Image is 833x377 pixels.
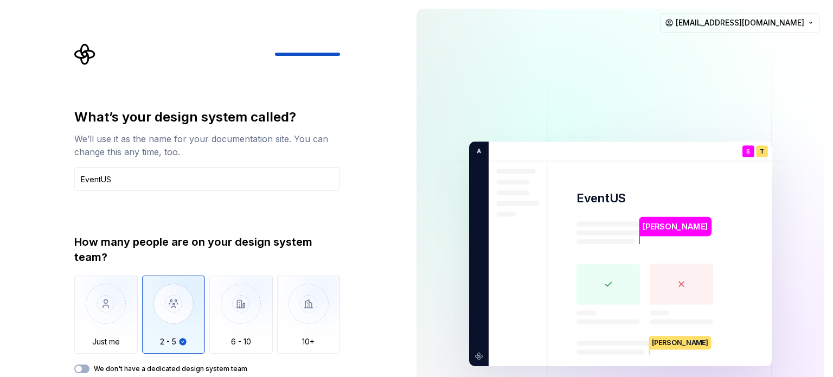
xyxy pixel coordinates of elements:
[74,43,96,65] svg: Supernova Logo
[676,17,804,28] span: [EMAIL_ADDRESS][DOMAIN_NAME]
[74,167,340,191] input: Design system name
[650,336,711,349] p: [PERSON_NAME]
[94,365,247,373] label: We don't have a dedicated design system team
[74,108,340,126] div: What’s your design system called?
[74,132,340,158] div: We’ll use it as the name for your documentation site. You can change this any time, too.
[643,221,708,233] p: [PERSON_NAME]
[756,145,768,157] div: T
[746,149,750,155] p: S
[660,13,820,33] button: [EMAIL_ADDRESS][DOMAIN_NAME]
[473,146,481,156] p: A
[74,234,340,265] div: How many people are on your design system team?
[576,190,626,206] p: EventUS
